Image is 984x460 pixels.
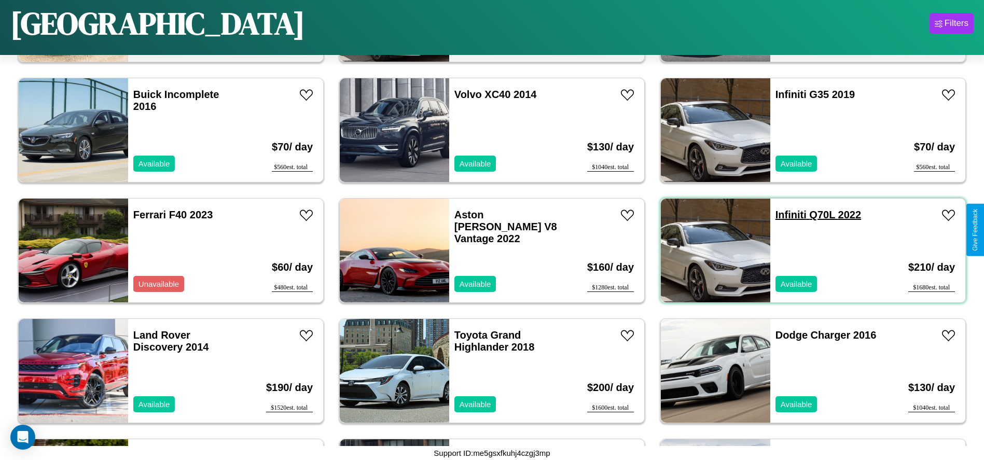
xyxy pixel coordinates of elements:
[460,397,491,411] p: Available
[930,13,974,34] button: Filters
[272,131,313,163] h3: $ 70 / day
[945,18,968,29] div: Filters
[775,329,877,341] a: Dodge Charger 2016
[460,277,491,291] p: Available
[781,397,812,411] p: Available
[133,89,219,112] a: Buick Incomplete 2016
[454,329,535,353] a: Toyota Grand Highlander 2018
[266,404,313,412] div: $ 1520 est. total
[775,209,861,220] a: Infiniti Q70L 2022
[908,251,955,284] h3: $ 210 / day
[454,89,537,100] a: Volvo XC40 2014
[266,371,313,404] h3: $ 190 / day
[434,446,550,460] p: Support ID: me5gsxfkuhj4czgj3mp
[138,397,170,411] p: Available
[587,284,634,292] div: $ 1280 est. total
[775,89,855,100] a: Infiniti G35 2019
[138,157,170,171] p: Available
[454,209,557,244] a: Aston [PERSON_NAME] V8 Vantage 2022
[272,163,313,172] div: $ 560 est. total
[972,209,979,251] div: Give Feedback
[133,329,209,353] a: Land Rover Discovery 2014
[908,404,955,412] div: $ 1040 est. total
[914,131,955,163] h3: $ 70 / day
[272,251,313,284] h3: $ 60 / day
[587,131,634,163] h3: $ 130 / day
[908,284,955,292] div: $ 1680 est. total
[10,2,305,45] h1: [GEOGRAPHIC_DATA]
[781,157,812,171] p: Available
[587,163,634,172] div: $ 1040 est. total
[272,284,313,292] div: $ 480 est. total
[587,251,634,284] h3: $ 160 / day
[781,277,812,291] p: Available
[10,425,35,450] div: Open Intercom Messenger
[587,404,634,412] div: $ 1600 est. total
[908,371,955,404] h3: $ 130 / day
[914,163,955,172] div: $ 560 est. total
[133,209,213,220] a: Ferrari F40 2023
[138,277,179,291] p: Unavailable
[587,371,634,404] h3: $ 200 / day
[460,157,491,171] p: Available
